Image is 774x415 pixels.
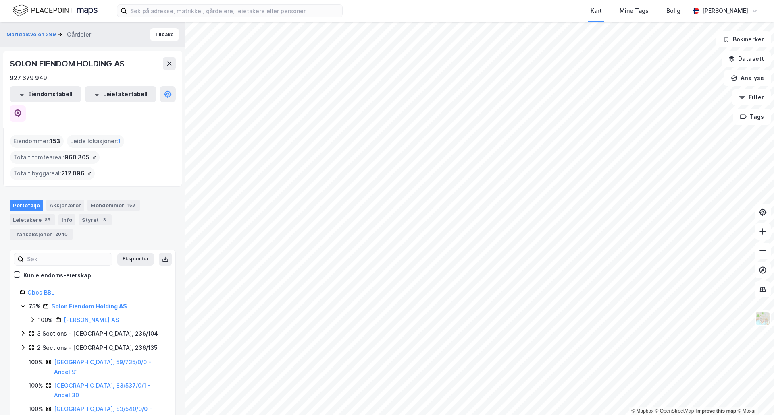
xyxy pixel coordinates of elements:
div: 100% [38,315,53,325]
div: 100% [29,357,43,367]
div: Totalt byggareal : [10,167,95,180]
div: 100% [29,381,43,390]
a: Mapbox [631,408,653,414]
div: Portefølje [10,200,43,211]
div: Eiendommer : [10,135,64,148]
div: Info [58,214,75,225]
div: Leide lokasjoner : [67,135,124,148]
span: 960 305 ㎡ [64,153,96,162]
div: Aksjonærer [46,200,84,211]
span: 1 [118,136,121,146]
div: Mine Tags [620,6,649,16]
input: Søk [24,253,112,265]
button: Bokmerker [716,31,771,47]
div: [PERSON_NAME] [702,6,748,16]
a: [GEOGRAPHIC_DATA], 83/537/0/1 - Andel 30 [54,382,150,398]
div: Bolig [666,6,680,16]
div: Transaksjoner [10,229,73,240]
img: logo.f888ab2527a4732fd821a326f86c7f29.svg [13,4,98,18]
a: Solon Eiendom Holding AS [51,303,127,310]
div: 927 679 949 [10,73,47,83]
div: 75% [29,301,40,311]
div: 2 Sections - [GEOGRAPHIC_DATA], 236/135 [37,343,157,353]
iframe: Chat Widget [734,376,774,415]
a: [GEOGRAPHIC_DATA], 59/735/0/0 - Andel 91 [54,359,151,375]
div: Kun eiendoms-eierskap [23,270,91,280]
button: Leietakertabell [85,86,156,102]
button: Datasett [722,51,771,67]
button: Maridalsveien 299 [6,31,58,39]
div: Leietakere [10,214,55,225]
div: 100% [29,404,43,414]
a: Obos BBL [27,289,54,296]
div: 3 Sections - [GEOGRAPHIC_DATA], 236/104 [37,329,158,339]
button: Ekspander [117,253,154,266]
div: Totalt tomteareal : [10,151,100,164]
div: Kontrollprogram for chat [734,376,774,415]
div: Kart [591,6,602,16]
a: [PERSON_NAME] AS [64,316,119,323]
div: 2040 [54,230,69,238]
button: Tags [733,109,771,125]
div: SOLON EIENDOM HOLDING AS [10,57,126,70]
span: 212 096 ㎡ [61,169,92,178]
a: OpenStreetMap [655,408,694,414]
div: Eiendommer [87,200,140,211]
div: 85 [43,216,52,224]
span: 153 [50,136,60,146]
button: Filter [732,89,771,105]
div: 153 [126,201,137,209]
div: Styret [79,214,112,225]
button: Eiendomstabell [10,86,81,102]
div: Gårdeier [67,30,91,39]
div: 3 [100,216,108,224]
button: Analyse [724,70,771,86]
button: Tilbake [150,28,179,41]
img: Z [755,311,770,326]
input: Søk på adresse, matrikkel, gårdeiere, leietakere eller personer [127,5,342,17]
a: Improve this map [696,408,736,414]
